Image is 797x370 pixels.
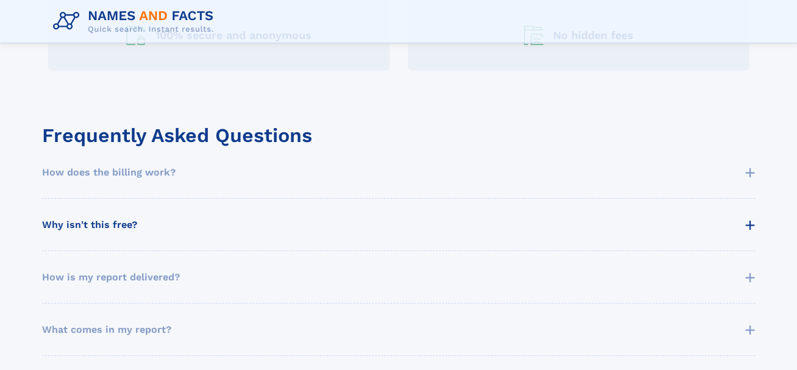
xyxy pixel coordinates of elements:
span: How does the billing work? [42,165,176,180]
span: + [745,316,756,343]
span: How is my report delivered? [42,270,180,285]
summary: How is my report delivered? + [42,263,756,291]
span: What comes in my report? [42,322,171,337]
div: Frequently Asked Questions [42,124,756,146]
summary: How does the billing work? + [42,158,756,186]
summary: What comes in my report? + [42,316,756,343]
summary: Why isn't this free? + [42,211,756,238]
img: Logo Names and Facts [48,5,224,38]
span: + [745,263,756,291]
span: + [745,158,756,186]
span: + [745,211,756,238]
span: Why isn't this free? [42,218,137,232]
